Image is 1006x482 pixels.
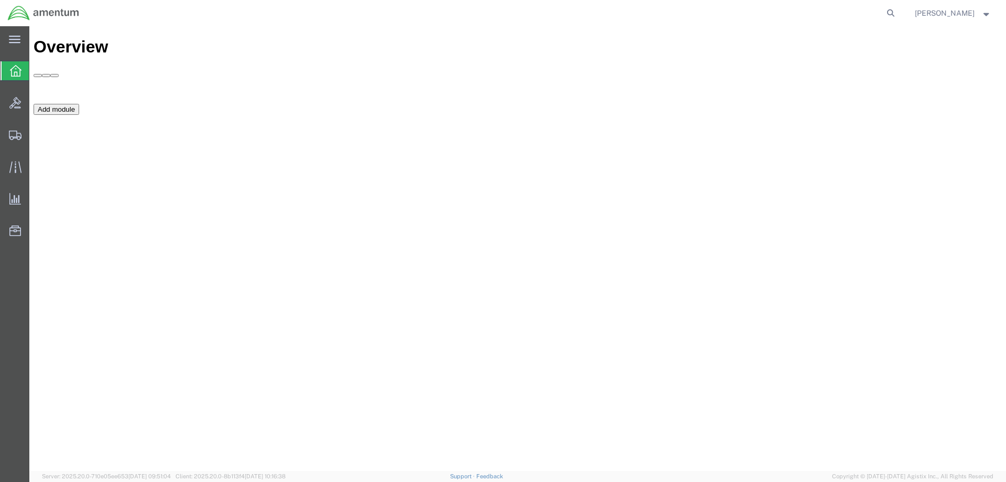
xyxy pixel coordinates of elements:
[914,7,992,19] button: [PERSON_NAME]
[915,7,975,19] span: Kevin Laarz
[450,473,476,479] a: Support
[29,26,1006,471] iframe: FS Legacy Container
[128,473,171,479] span: [DATE] 09:51:04
[832,472,993,481] span: Copyright © [DATE]-[DATE] Agistix Inc., All Rights Reserved
[42,473,171,479] span: Server: 2025.20.0-710e05ee653
[176,473,286,479] span: Client: 2025.20.0-8b113f4
[476,473,503,479] a: Feedback
[245,473,286,479] span: [DATE] 10:16:38
[7,5,80,21] img: logo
